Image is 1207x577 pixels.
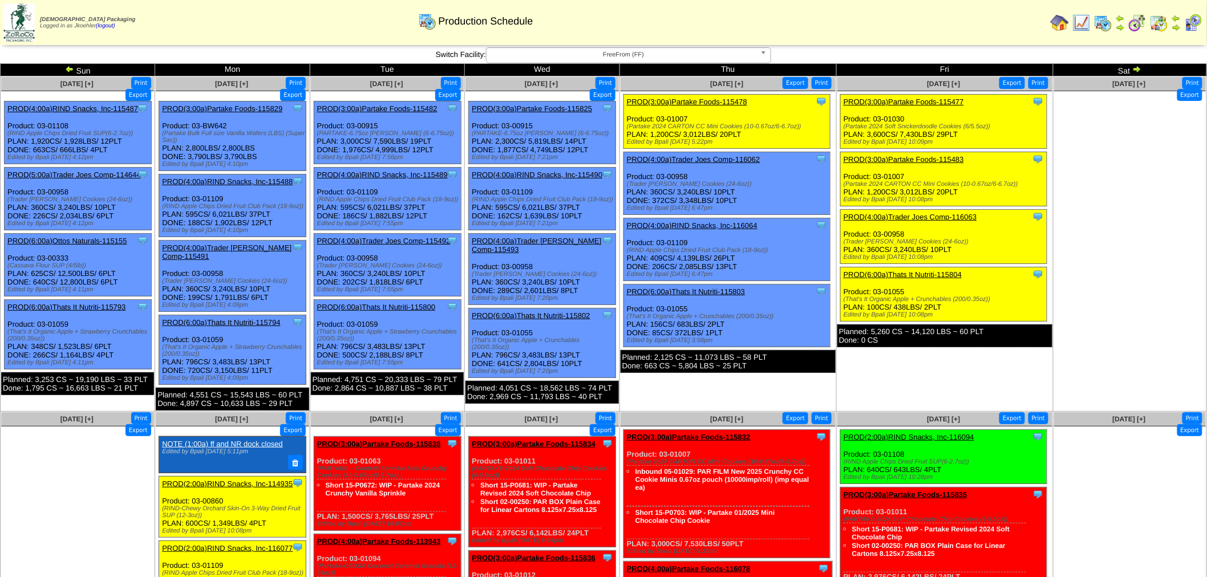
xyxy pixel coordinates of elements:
img: Tooltip [447,438,458,449]
a: PROD(6:00a)Thats It Nutriti-115800 [317,303,435,311]
a: PROD(6:00a)Thats It Nutriti-115804 [844,270,962,279]
button: Print [441,412,461,424]
a: PROD(4:00a)RIND Snacks, Inc-115488 [162,177,293,186]
div: Edited by Bpali [DATE] 5:22pm [627,139,830,145]
div: Edited by Bpali [DATE] 7:56pm [317,154,461,161]
div: Product: 03-00958 PLAN: 360CS / 3,240LBS / 10PLT DONE: 202CS / 1,818LBS / 6PLT [314,234,461,296]
a: PROD(2:00a)RIND Snacks, Inc-116094 [844,433,974,441]
button: Export [783,412,808,424]
div: Product: 03-00958 PLAN: 360CS / 3,240LBS / 10PLT DONE: 372CS / 3,348LBS / 10PLT [623,152,830,215]
div: (PARTAKE – Confetti Sprinkle Mini Crunchy Cookies (10-0.67oz/6-6.7oz) ) [317,465,461,479]
img: arrowleft.gif [1116,14,1125,23]
img: Tooltip [816,431,827,442]
a: PROD(4:00a)Trader Joes Comp-115492 [317,237,451,245]
img: Tooltip [818,563,829,574]
a: PROD(4:00a)RIND Snacks, Inc-115487 [7,104,138,113]
button: Export [590,89,615,101]
div: (RIND Apple Chips Dried Fruit Club Pack (18-9oz)) [162,203,306,210]
div: Planned: 4,551 CS ~ 15,543 LBS ~ 60 PLT Done: 4,897 CS ~ 10,633 LBS ~ 29 PLT [156,388,309,411]
td: Mon [155,64,310,76]
div: Product: 03-01108 PLAN: 640CS / 643LBS / 4PLT [840,430,1047,484]
div: Product: 03-01055 PLAN: 796CS / 3,483LBS / 13PLT DONE: 641CS / 2,804LBS / 10PLT [469,308,616,378]
img: Tooltip [447,103,458,114]
div: (Trader [PERSON_NAME] Cookies (24-6oz)) [627,181,830,188]
div: (That's It Organic Apple + Crunchables (200/0.35oz)) [844,296,1047,303]
div: (Partake 2024 CARTON CC Mini Cookies (10-0.67oz/6-6.7oz)) [627,458,830,465]
a: PROD(2:00a)RIND Snacks, Inc-114935 [162,480,293,488]
a: [DATE] [+] [370,415,403,423]
div: (RIND Apple Chips Dried Fruit SUP(6-2.7oz)) [844,458,1047,465]
img: Tooltip [447,301,458,312]
button: Print [1182,412,1202,424]
span: [DATE] [+] [60,80,94,88]
button: Export [280,424,306,436]
img: Tooltip [816,153,827,165]
div: Product: 03-01059 PLAN: 796CS / 3,483LBS / 13PLT DONE: 500CS / 2,188LBS / 8PLT [314,300,461,369]
a: PROD(4:00a)Trader Joes Comp-116062 [627,155,760,164]
img: Tooltip [1032,489,1044,500]
a: PROD(4:00a)Trader Joes Comp-116063 [844,213,977,221]
div: (RIND Apple Chips Dried Fruit SUP(6-2.7oz)) [7,130,151,137]
div: Product: 03-00958 PLAN: 360CS / 3,240LBS / 10PLT DONE: 289CS / 2,601LBS / 8PLT [469,234,616,305]
div: (RIND Apple Chips Dried Fruit Club Pack (18-9oz)) [627,247,830,254]
img: Tooltip [1032,211,1044,222]
div: (Trader [PERSON_NAME] Cookies (24-6oz)) [472,271,615,278]
img: Tooltip [602,235,613,246]
span: Production Schedule [438,15,533,27]
img: zoroco-logo-small.webp [3,3,35,42]
button: Print [596,77,615,89]
a: PROD(3:00a)Partake Foods-115838 [317,440,441,448]
div: Edited by Bpali [DATE] 7:20pm [472,368,615,375]
div: Edited by Bpali [DATE] 10:09pm [844,139,1047,145]
button: Print [596,412,615,424]
div: Product: 03-00958 PLAN: 360CS / 3,240LBS / 10PLT [840,210,1047,264]
a: [DATE] [+] [525,415,558,423]
button: Export [1177,424,1203,436]
button: Export [999,412,1025,424]
a: PROD(6:00a)Thats It Nutriti-115802 [472,311,590,320]
button: Print [812,77,832,89]
a: NOTE (1:00a) ff and NR dock closed [162,440,282,448]
a: PROD(3:00a)Partake Foods-115836 [472,554,596,562]
img: Tooltip [447,169,458,180]
a: [DATE] [+] [215,80,248,88]
img: line_graph.gif [1072,14,1091,32]
td: Tue [310,64,465,76]
a: PROD(3:00a)Partake Foods-115832 [627,433,751,441]
div: Product: 03-01109 PLAN: 595CS / 6,021LBS / 37PLT DONE: 186CS / 1,882LBS / 12PLT [314,168,461,230]
button: Print [286,412,306,424]
div: (Cassava Flour SUP (4/5lb)) [7,262,151,269]
img: Tooltip [1032,153,1044,165]
div: Product: 03-01063 PLAN: 1,500CS / 3,765LBS / 25PLT [314,437,461,531]
div: Product: 03-00860 PLAN: 600CS / 1,349LBS / 4PLT [159,476,306,537]
div: Planned: 2,125 CS ~ 11,073 LBS ~ 58 PLT Done: 663 CS ~ 5,804 LBS ~ 25 PLT [621,350,836,373]
a: [DATE] [+] [1113,80,1146,88]
a: [DATE] [+] [710,80,743,88]
a: PROD(6:00a)Ottos Naturals-115155 [7,237,127,245]
span: [DATE] [+] [927,80,960,88]
div: Edited by Bpali [DATE] 7:55pm [317,359,461,366]
div: (Trader [PERSON_NAME] Cookies (24-6oz)) [162,278,306,285]
img: calendarprod.gif [1094,14,1112,32]
div: Edited by Bpali [DATE] 6:47pm [627,271,830,278]
img: Tooltip [292,103,303,114]
div: Planned: 4,751 CS ~ 20,333 LBS ~ 79 PLT Done: 2,864 CS ~ 10,887 LBS ~ 38 PLT [311,372,464,395]
button: Export [280,89,306,101]
div: Product: 03-01109 PLAN: 409CS / 4,139LBS / 26PLT DONE: 206CS / 2,085LBS / 13PLT [623,218,830,281]
a: PROD(6:00a)Thats It Nutriti-115794 [162,318,280,327]
button: Export [125,424,151,436]
div: (That's It Organic Apple + Crunchables (200/0.35oz)) [627,313,830,320]
div: Edited by Bpali [DATE] 10:07pm [317,521,461,527]
span: [DATE] [+] [525,80,558,88]
button: Export [999,77,1025,89]
div: Product: 03-01055 PLAN: 100CS / 438LBS / 2PLT [840,267,1047,322]
div: Edited by Bpali [DATE] 6:04pm [472,537,615,544]
div: Edited by Bpali [DATE] 4:12pm [7,220,151,227]
button: Print [1028,412,1048,424]
button: Export [125,89,151,101]
div: (That's It Organic Apple + Strawberry Crunchables (200/0.35oz)) [7,328,151,342]
img: calendarcustomer.gif [1184,14,1202,32]
td: Wed [465,64,620,76]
